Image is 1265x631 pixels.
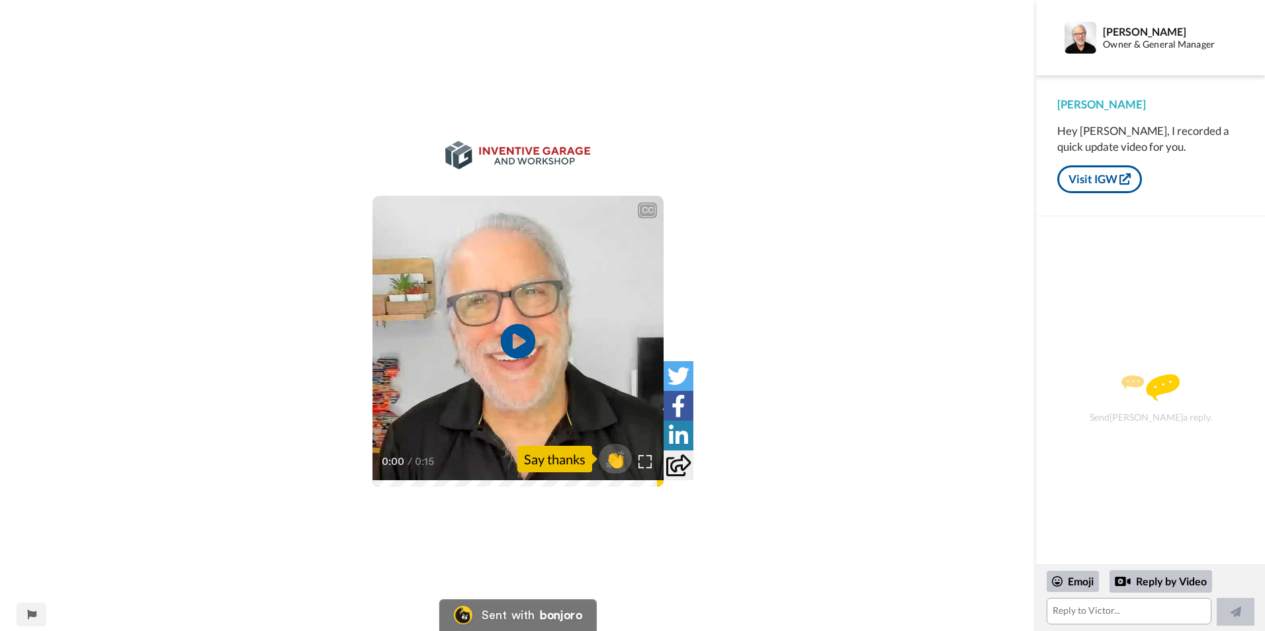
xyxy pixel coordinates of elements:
[415,454,438,470] span: 0:15
[1121,374,1180,401] img: message.svg
[1054,239,1247,558] div: Send [PERSON_NAME] a reply.
[1047,571,1099,592] div: Emoji
[1057,123,1244,155] div: Hey [PERSON_NAME], I recorded a quick update video for you.
[517,446,592,472] div: Say thanks
[1103,25,1243,38] div: [PERSON_NAME]
[1057,165,1142,193] a: Visit IGW
[408,454,412,470] span: /
[482,609,535,621] div: Sent with
[638,455,652,468] img: Full screen
[439,599,597,631] a: Bonjoro LogoSent withbonjoro
[1103,39,1243,50] div: Owner & General Manager
[540,609,582,621] div: bonjoro
[382,454,405,470] span: 0:00
[1065,22,1096,54] img: Profile Image
[1057,97,1244,112] div: [PERSON_NAME]
[599,444,632,474] button: 👏
[1115,573,1131,589] div: Reply by Video
[639,204,656,217] div: CC
[454,606,472,624] img: Bonjoro Logo
[599,448,632,470] span: 👏
[445,141,591,169] img: 7f3740b7-7c67-4ca0-bfd4-556e83494e25
[1110,570,1212,593] div: Reply by Video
